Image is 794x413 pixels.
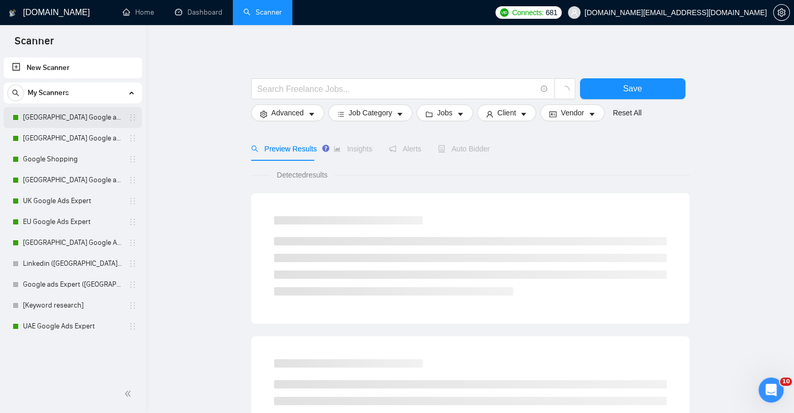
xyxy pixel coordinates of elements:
[780,377,792,386] span: 10
[251,145,258,152] span: search
[328,104,412,121] button: barsJob Categorycaret-down
[9,5,16,21] img: logo
[123,8,154,17] a: homeHome
[425,110,433,118] span: folder
[541,86,548,92] span: info-circle
[260,110,267,118] span: setting
[759,377,784,403] iframe: Intercom live chat
[334,145,372,153] span: Insights
[128,134,137,143] span: holder
[23,316,122,337] a: UAE Google Ads Expert
[580,78,685,99] button: Save
[23,232,122,253] a: [GEOGRAPHIC_DATA] Google Ads Expert
[546,7,557,18] span: 681
[4,82,142,337] li: My Scanners
[271,107,304,119] span: Advanced
[588,110,596,118] span: caret-down
[438,145,490,153] span: Auto Bidder
[23,253,122,274] a: Linkedin ([GEOGRAPHIC_DATA]) no bids
[334,145,341,152] span: area-chart
[128,301,137,310] span: holder
[23,170,122,191] a: [GEOGRAPHIC_DATA] Google ads Expert
[389,145,396,152] span: notification
[12,57,134,78] a: New Scanner
[613,107,642,119] a: Reset All
[28,82,69,103] span: My Scanners
[175,8,222,17] a: dashboardDashboard
[251,104,324,121] button: settingAdvancedcaret-down
[251,145,317,153] span: Preview Results
[128,239,137,247] span: holder
[321,144,330,153] div: Tooltip anchor
[128,218,137,226] span: holder
[23,128,122,149] a: [GEOGRAPHIC_DATA] Google ads Expert
[4,57,142,78] li: New Scanner
[560,86,570,95] span: loading
[128,197,137,205] span: holder
[128,113,137,122] span: holder
[520,110,527,118] span: caret-down
[23,211,122,232] a: EU Google Ads Expert
[337,110,345,118] span: bars
[549,110,556,118] span: idcard
[457,110,464,118] span: caret-down
[396,110,404,118] span: caret-down
[497,107,516,119] span: Client
[128,155,137,163] span: holder
[23,295,122,316] a: [Keyword research]
[438,145,445,152] span: robot
[23,149,122,170] a: Google Shopping
[23,191,122,211] a: UK Google Ads Expert
[349,107,392,119] span: Job Category
[571,9,578,16] span: user
[23,274,122,295] a: Google ads Expert ([GEOGRAPHIC_DATA]) no bids
[437,107,453,119] span: Jobs
[124,388,135,399] span: double-left
[561,107,584,119] span: Vendor
[243,8,282,17] a: searchScanner
[128,176,137,184] span: holder
[128,259,137,268] span: holder
[773,4,790,21] button: setting
[500,8,508,17] img: upwork-logo.png
[540,104,604,121] button: idcardVendorcaret-down
[128,280,137,289] span: holder
[486,110,493,118] span: user
[512,7,543,18] span: Connects:
[257,82,536,96] input: Search Freelance Jobs...
[773,8,790,17] a: setting
[8,89,23,97] span: search
[389,145,421,153] span: Alerts
[23,107,122,128] a: [GEOGRAPHIC_DATA] Google ads Expert
[7,85,24,101] button: search
[417,104,473,121] button: folderJobscaret-down
[477,104,537,121] button: userClientcaret-down
[6,33,62,55] span: Scanner
[623,82,642,95] span: Save
[774,8,789,17] span: setting
[308,110,315,118] span: caret-down
[128,322,137,331] span: holder
[269,169,335,181] span: Detected results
